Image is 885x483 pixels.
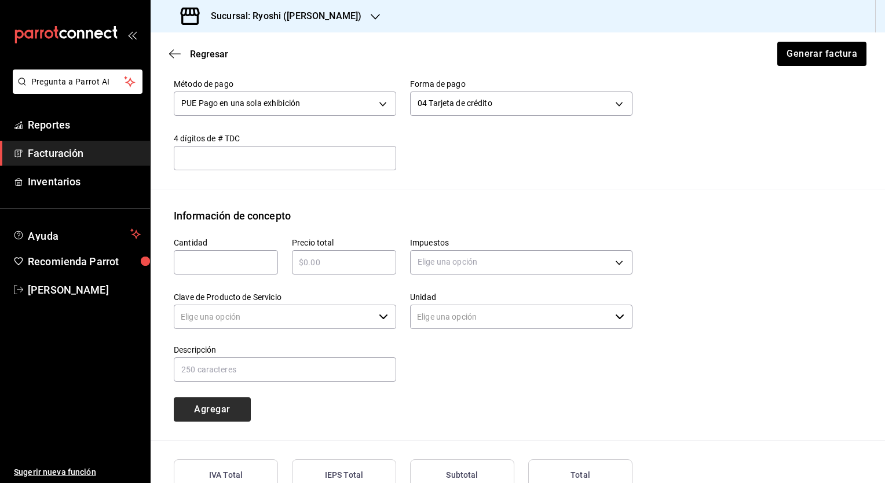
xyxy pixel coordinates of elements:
span: PUE Pago en una sola exhibición [181,97,300,109]
button: Pregunta a Parrot AI [13,69,142,94]
button: open_drawer_menu [127,30,137,39]
label: Forma de pago [410,79,632,87]
span: 04 Tarjeta de crédito [418,97,492,109]
span: Facturación [28,145,141,161]
span: Pregunta a Parrot AI [31,76,125,88]
span: [PERSON_NAME] [28,282,141,298]
a: Pregunta a Parrot AI [8,84,142,96]
label: Descripción [174,345,396,353]
label: Cantidad [174,238,278,246]
input: 250 caracteres [174,357,396,382]
h3: Subtotal [446,469,478,481]
span: Sugerir nueva función [14,466,141,478]
span: Inventarios [28,174,141,189]
label: Impuestos [410,238,632,246]
span: Recomienda Parrot [28,254,141,269]
label: Clave de Producto de Servicio [174,292,396,301]
label: 4 dígitos de # TDC [174,134,396,142]
label: Método de pago [174,79,396,87]
h3: IEPS Total [325,469,363,481]
label: Unidad [410,292,632,301]
input: $0.00 [292,255,396,269]
label: Precio total [292,238,396,246]
h3: Total [571,469,590,481]
span: Reportes [28,117,141,133]
input: Elige una opción [410,305,610,329]
button: Generar factura [777,42,866,66]
div: Elige una opción [410,250,632,275]
span: Ayuda [28,227,126,241]
button: Regresar [169,49,228,60]
div: Información de concepto [174,208,291,224]
input: Elige una opción [174,305,374,329]
h3: Sucursal: Ryoshi ([PERSON_NAME]) [202,9,361,23]
span: Regresar [190,49,228,60]
h3: IVA Total [209,469,243,481]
